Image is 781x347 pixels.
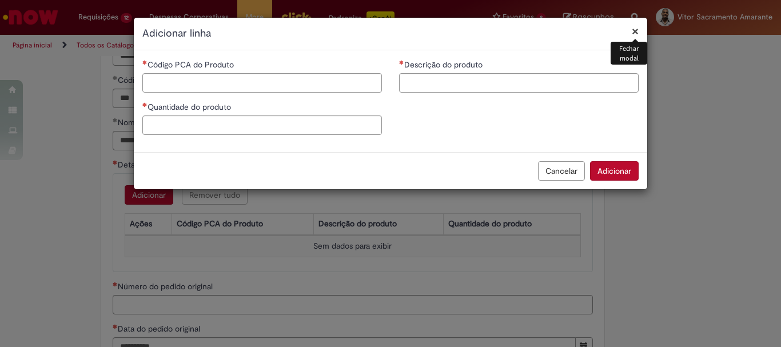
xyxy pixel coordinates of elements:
input: Código PCA do Produto [142,73,382,93]
button: Adicionar [590,161,639,181]
span: Descrição do produto [404,59,485,70]
h2: Adicionar linha [142,26,639,41]
span: Necessários [399,60,404,65]
div: Fechar modal [611,42,647,65]
button: Fechar modal [632,25,639,37]
span: Necessários [142,60,148,65]
span: Necessários [142,102,148,107]
button: Cancelar [538,161,585,181]
span: Código PCA do Produto [148,59,236,70]
input: Descrição do produto [399,73,639,93]
span: Quantidade do produto [148,102,233,112]
input: Quantidade do produto [142,115,382,135]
